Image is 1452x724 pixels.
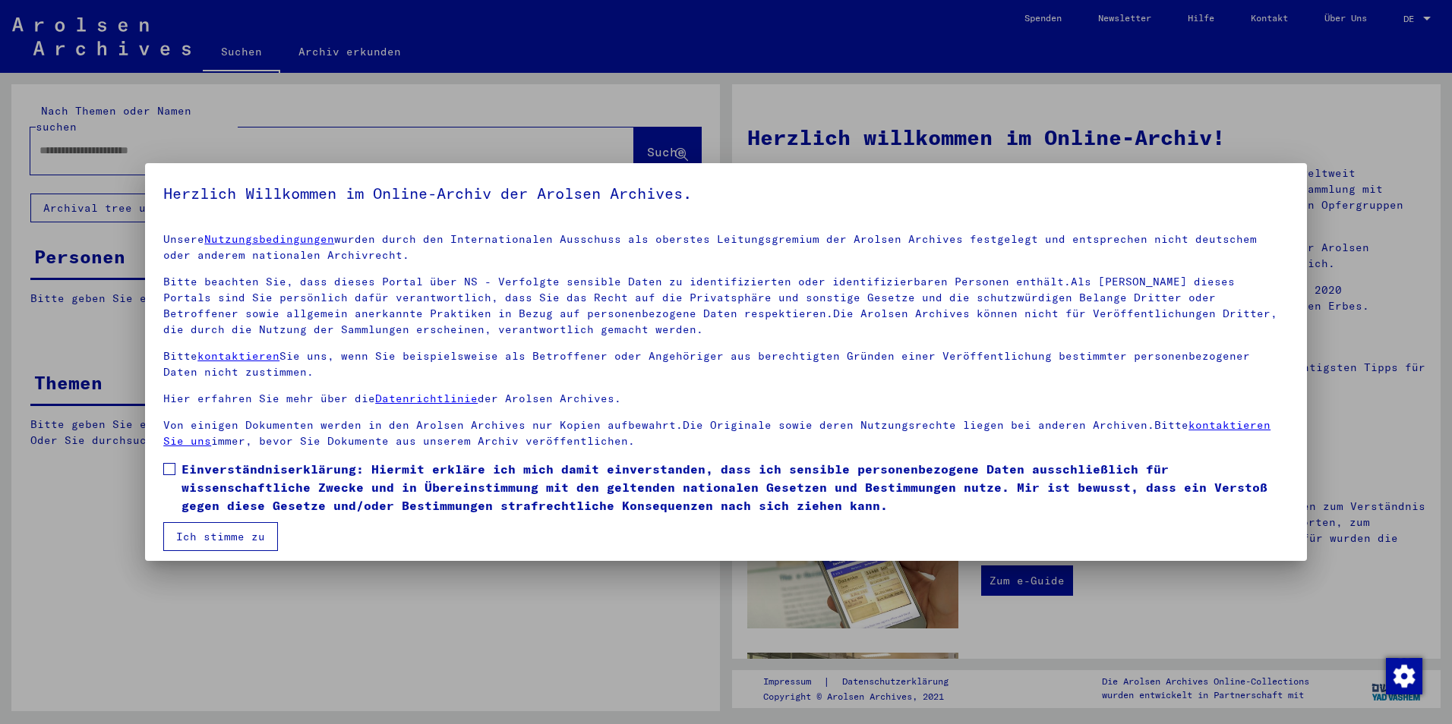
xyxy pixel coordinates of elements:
span: Einverständniserklärung: Hiermit erkläre ich mich damit einverstanden, dass ich sensible personen... [181,460,1289,515]
p: Bitte Sie uns, wenn Sie beispielsweise als Betroffener oder Angehöriger aus berechtigten Gründen ... [163,348,1289,380]
p: Von einigen Dokumenten werden in den Arolsen Archives nur Kopien aufbewahrt.Die Originale sowie d... [163,417,1289,449]
button: Ich stimme zu [163,522,278,551]
a: Datenrichtlinie [375,392,478,405]
p: Bitte beachten Sie, dass dieses Portal über NS - Verfolgte sensible Daten zu identifizierten oder... [163,274,1289,338]
a: Nutzungsbedingungen [204,232,334,246]
p: Unsere wurden durch den Internationalen Ausschuss als oberstes Leitungsgremium der Arolsen Archiv... [163,231,1289,263]
a: kontaktieren [197,349,279,363]
a: kontaktieren Sie uns [163,418,1270,448]
p: Hier erfahren Sie mehr über die der Arolsen Archives. [163,391,1289,407]
img: Zustimmung ändern [1386,658,1422,694]
h5: Herzlich Willkommen im Online-Archiv der Arolsen Archives. [163,181,1289,206]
